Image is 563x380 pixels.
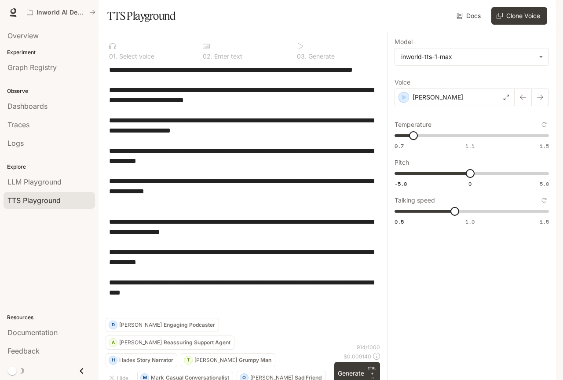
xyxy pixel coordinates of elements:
[239,358,271,363] p: Grumpy Man
[395,159,409,166] p: Pitch
[212,53,242,59] p: Enter text
[368,365,377,376] p: CTRL +
[184,353,192,367] div: T
[395,197,435,203] p: Talking speed
[109,353,117,367] div: H
[455,7,484,25] a: Docs
[395,180,407,188] span: -5.0
[109,336,117,350] div: A
[109,53,117,59] p: 0 1 .
[119,358,135,363] p: Hades
[539,196,549,205] button: Reset to default
[465,218,475,225] span: 1.0
[119,340,162,345] p: [PERSON_NAME]
[37,9,86,16] p: Inworld AI Demos
[164,340,230,345] p: Reassuring Support Agent
[203,53,212,59] p: 0 2 .
[468,180,472,188] span: 0
[23,4,99,21] button: All workspaces
[107,7,175,25] h1: TTS Playground
[540,180,549,188] span: 5.0
[357,343,380,351] p: 914 / 1000
[395,122,431,128] p: Temperature
[413,93,463,102] p: [PERSON_NAME]
[540,142,549,150] span: 1.5
[137,358,173,363] p: Story Narrator
[539,120,549,129] button: Reset to default
[465,142,475,150] span: 1.1
[106,336,234,350] button: A[PERSON_NAME]Reassuring Support Agent
[344,353,371,360] p: $ 0.009140
[540,218,549,225] span: 1.5
[181,353,275,367] button: T[PERSON_NAME]Grumpy Man
[491,7,547,25] button: Clone Voice
[395,142,404,150] span: 0.7
[395,218,404,225] span: 0.5
[106,318,219,332] button: D[PERSON_NAME]Engaging Podcaster
[297,53,307,59] p: 0 3 .
[307,53,335,59] p: Generate
[395,39,413,45] p: Model
[401,52,534,61] div: inworld-tts-1-max
[164,322,215,328] p: Engaging Podcaster
[109,318,117,332] div: D
[395,79,410,85] p: Voice
[395,48,548,65] div: inworld-tts-1-max
[106,353,177,367] button: HHadesStory Narrator
[194,358,237,363] p: [PERSON_NAME]
[117,53,154,59] p: Select voice
[119,322,162,328] p: [PERSON_NAME]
